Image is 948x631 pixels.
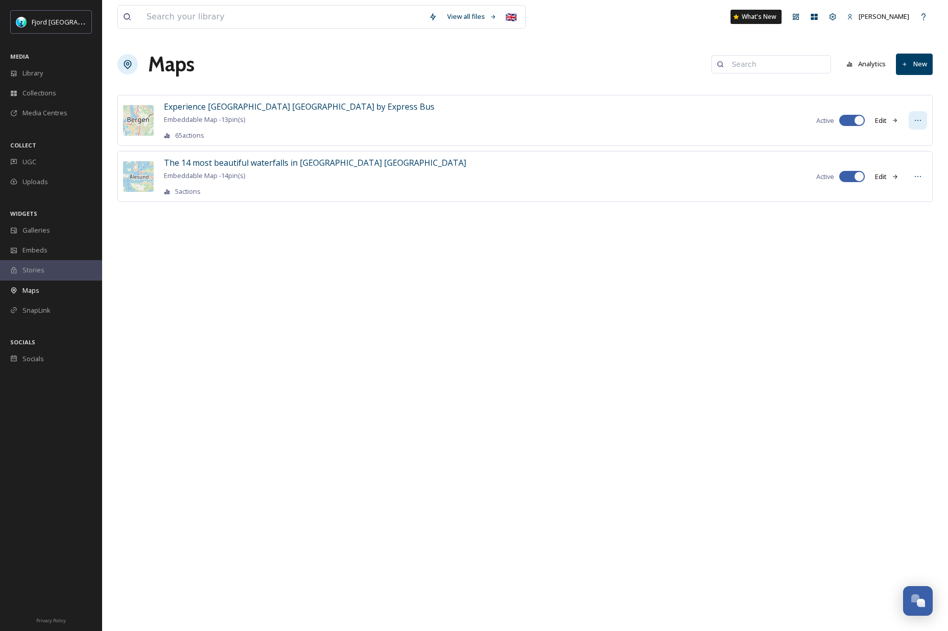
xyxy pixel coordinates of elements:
[870,111,904,131] button: Edit
[816,116,834,125] span: Active
[870,167,904,187] button: Edit
[22,286,39,295] span: Maps
[32,17,113,27] span: Fjord [GEOGRAPHIC_DATA]
[22,157,36,167] span: UGC
[148,49,195,80] a: Maps
[164,101,434,112] span: Experience [GEOGRAPHIC_DATA] [GEOGRAPHIC_DATA] by Express Bus
[10,141,36,149] span: COLLECT
[164,171,245,180] span: Embeddable Map - 14 pin(s)
[36,617,66,624] span: Privacy Policy
[841,54,891,74] button: Analytics
[10,338,35,346] span: SOCIALS
[36,614,66,626] a: Privacy Policy
[10,53,29,60] span: MEDIA
[442,7,502,27] a: View all files
[141,6,424,28] input: Search your library
[22,225,50,235] span: Galleries
[842,7,914,27] a: [PERSON_NAME]
[896,54,933,74] button: New
[22,265,44,275] span: Stories
[10,210,37,217] span: WIDGETS
[164,157,466,168] span: The 14 most beautiful waterfalls in [GEOGRAPHIC_DATA] [GEOGRAPHIC_DATA]
[903,586,933,616] button: Open Chat
[816,172,834,182] span: Active
[502,8,520,26] div: 🇬🇧
[164,115,245,124] span: Embeddable Map - 13 pin(s)
[22,306,51,315] span: SnapLink
[175,131,204,140] span: 65 actions
[22,354,44,364] span: Socials
[175,187,201,196] span: 5 actions
[731,10,782,24] a: What's New
[859,12,909,21] span: [PERSON_NAME]
[22,88,56,98] span: Collections
[726,54,825,74] input: Search
[22,108,67,118] span: Media Centres
[22,68,43,78] span: Library
[16,17,27,27] img: fn-logo-2023%201.svg
[22,177,48,187] span: Uploads
[841,54,896,74] a: Analytics
[22,245,47,255] span: Embeds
